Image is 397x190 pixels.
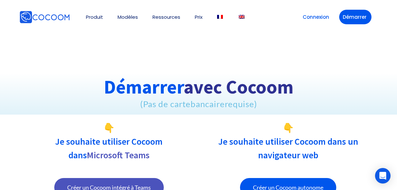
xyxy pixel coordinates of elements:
[217,15,223,19] img: Français
[239,15,245,19] img: Anglais
[195,15,203,19] a: Prix
[375,168,391,184] div: Open Intercom Messenger
[104,75,184,99] font: Démarrer
[87,149,150,161] font: Microsoft Teams
[299,10,333,24] a: Connexion
[118,15,138,19] a: Modèles
[19,11,70,24] img: Cocoom
[205,121,371,162] h2: 👇 Je souhaite utiliser Cocoom dans un navigateur web
[339,10,371,24] a: Démarrer
[152,15,180,19] a: Ressources
[26,121,192,162] h2: 👇 Je souhaite utiliser Cocoom dans
[86,15,103,19] a: Produit
[3,100,394,108] div: (Pas de carte requise)
[191,99,225,109] span: bancaire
